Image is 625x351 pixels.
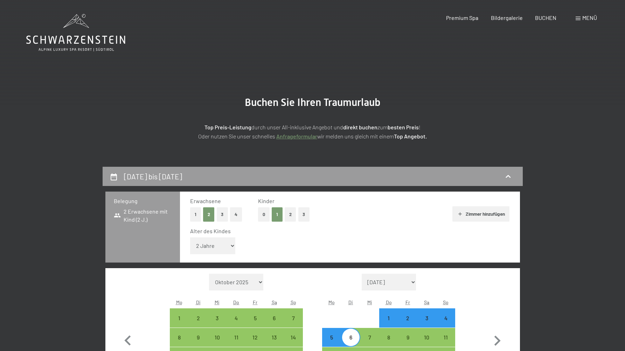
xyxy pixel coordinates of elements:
[170,308,189,327] div: Mon Dec 01 2025
[341,328,360,347] div: Anreise möglich
[398,328,417,347] div: Fri Jan 09 2026
[138,123,488,141] p: durch unser All-inklusive Angebot und zum ! Oder nutzen Sie unser schnelles wir melden uns gleich...
[227,308,246,327] div: Thu Dec 04 2025
[417,328,436,347] div: Anreise möglich
[228,315,245,333] div: 4
[348,299,353,305] abbr: Dienstag
[291,299,296,305] abbr: Sonntag
[436,308,455,327] div: Sun Jan 04 2026
[379,328,398,347] div: Anreise möglich
[322,328,341,347] div: Mon Jan 05 2026
[124,172,182,181] h2: [DATE] bis [DATE]
[246,308,265,327] div: Fri Dec 05 2025
[298,207,310,222] button: 3
[208,315,226,333] div: 3
[328,299,335,305] abbr: Montag
[491,14,523,21] a: Bildergalerie
[272,207,283,222] button: 1
[284,315,302,333] div: 7
[398,308,417,327] div: Anreise möglich
[190,198,221,204] span: Erwachsene
[170,308,189,327] div: Anreise möglich
[215,299,220,305] abbr: Mittwoch
[367,299,372,305] abbr: Mittwoch
[443,299,449,305] abbr: Sonntag
[189,328,208,347] div: Tue Dec 09 2025
[265,308,284,327] div: Anreise möglich
[535,14,556,21] a: BUCHEN
[436,308,455,327] div: Anreise möglich
[265,328,284,347] div: Sat Dec 13 2025
[176,299,182,305] abbr: Montag
[360,328,379,347] div: Wed Jan 07 2026
[284,308,303,327] div: Anreise möglich
[189,308,208,327] div: Tue Dec 02 2025
[208,308,227,327] div: Wed Dec 03 2025
[265,308,284,327] div: Sat Dec 06 2025
[437,315,454,333] div: 4
[246,308,265,327] div: Anreise möglich
[189,315,207,333] div: 2
[417,308,436,327] div: Sat Jan 03 2026
[380,315,397,333] div: 1
[208,308,227,327] div: Anreise möglich
[582,14,597,21] span: Menü
[343,124,377,130] strong: direkt buchen
[227,308,246,327] div: Anreise möglich
[196,299,201,305] abbr: Dienstag
[208,328,227,347] div: Anreise möglich
[386,299,392,305] abbr: Donnerstag
[246,315,264,333] div: 5
[276,133,317,139] a: Anfrageformular
[233,299,239,305] abbr: Donnerstag
[418,315,436,333] div: 3
[285,207,296,222] button: 2
[284,328,303,347] div: Sun Dec 14 2025
[436,328,455,347] div: Anreise möglich
[265,315,283,333] div: 6
[246,328,265,347] div: Fri Dec 12 2025
[114,197,172,205] h3: Belegung
[388,124,419,130] strong: besten Preis
[246,328,265,347] div: Anreise möglich
[379,308,398,327] div: Thu Jan 01 2026
[272,299,277,305] abbr: Samstag
[253,299,257,305] abbr: Freitag
[399,315,416,333] div: 2
[208,328,227,347] div: Wed Dec 10 2025
[189,328,208,347] div: Anreise möglich
[170,328,189,347] div: Mon Dec 08 2025
[227,328,246,347] div: Thu Dec 11 2025
[203,207,215,222] button: 2
[417,328,436,347] div: Sat Jan 10 2026
[114,208,172,223] span: 2 Erwachsene mit Kind (2 J.)
[217,207,228,222] button: 3
[190,207,201,222] button: 1
[258,207,270,222] button: 0
[452,206,509,222] button: Zimmer hinzufügen
[405,299,410,305] abbr: Freitag
[258,198,275,204] span: Kinder
[436,328,455,347] div: Sun Jan 11 2026
[398,308,417,327] div: Fri Jan 02 2026
[322,328,341,347] div: Anreise möglich
[284,308,303,327] div: Sun Dec 07 2025
[204,124,251,130] strong: Top Preis-Leistung
[394,133,427,139] strong: Top Angebot.
[379,328,398,347] div: Thu Jan 08 2026
[360,328,379,347] div: Anreise möglich
[265,328,284,347] div: Anreise möglich
[341,328,360,347] div: Tue Jan 06 2026
[398,328,417,347] div: Anreise möglich
[170,328,189,347] div: Anreise möglich
[189,308,208,327] div: Anreise möglich
[379,308,398,327] div: Anreise möglich
[446,14,478,21] a: Premium Spa
[417,308,436,327] div: Anreise möglich
[284,328,303,347] div: Anreise möglich
[230,207,242,222] button: 4
[190,227,504,235] div: Alter des Kindes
